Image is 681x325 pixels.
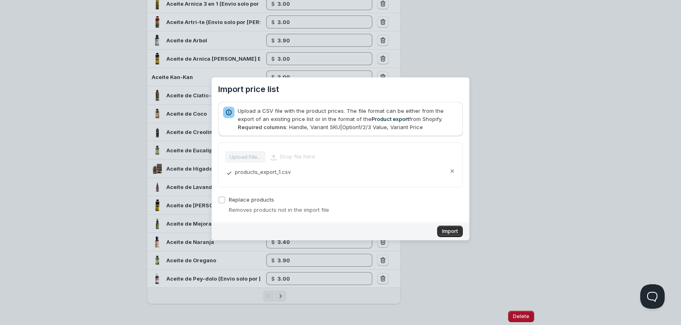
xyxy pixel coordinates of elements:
[229,206,329,213] span: Removes products not in the import file
[229,196,274,203] span: Replace products
[238,124,286,130] b: Required columns
[238,107,458,131] div: Upload a CSV file with the product prices. The file format can be either from the export of an ex...
[7,7,674,318] vaadin-dialog-overlay: Import price list
[280,153,315,160] span: Drop file here
[442,228,458,235] span: Import
[437,226,463,237] button: Import
[371,116,409,122] a: Product export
